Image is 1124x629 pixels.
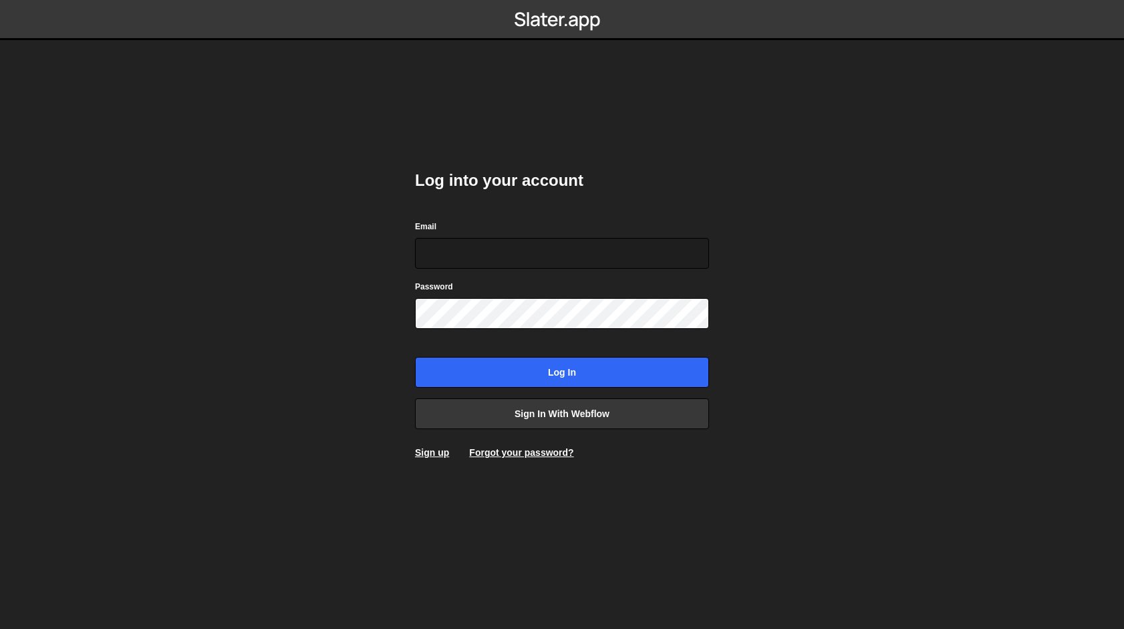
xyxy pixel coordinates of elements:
[415,447,449,458] a: Sign up
[415,170,709,191] h2: Log into your account
[415,357,709,388] input: Log in
[415,280,453,293] label: Password
[469,447,573,458] a: Forgot your password?
[415,398,709,429] a: Sign in with Webflow
[415,220,436,233] label: Email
